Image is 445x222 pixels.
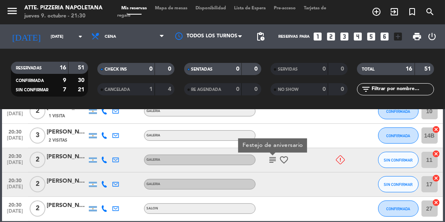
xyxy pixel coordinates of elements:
[254,86,259,92] strong: 0
[407,7,417,17] i: turned_in_not
[78,87,86,93] strong: 21
[149,86,153,92] strong: 1
[146,134,160,137] span: GALERIA
[5,209,25,218] span: [DATE]
[5,127,25,136] span: 20:30
[361,84,371,94] i: filter_list
[432,125,441,134] i: cancel
[326,31,336,42] i: looks_two
[168,66,173,72] strong: 0
[146,207,158,210] span: SALON
[372,7,381,17] i: add_circle_outline
[146,110,160,113] span: GALERIA
[362,67,374,71] span: TOTAL
[393,31,403,42] i: add_box
[371,85,434,94] input: Filtrar por nombre...
[322,86,326,92] strong: 0
[386,134,410,138] span: CONFIRMADA
[63,78,66,83] strong: 9
[30,127,45,144] span: 3
[60,65,66,71] strong: 16
[5,136,25,145] span: [DATE]
[47,127,87,137] div: [PERSON_NAME]
[63,87,66,93] strong: 7
[278,88,299,92] span: NO SHOW
[30,200,45,217] span: 2
[425,7,435,17] i: search
[379,31,390,42] i: looks_6
[424,66,432,72] strong: 51
[339,31,350,42] i: looks_3
[5,111,25,121] span: [DATE]
[105,88,130,92] span: CANCELADA
[384,182,413,187] span: SIN CONFIRMAR
[6,5,18,17] i: menu
[24,12,103,20] div: jueves 9. octubre - 21:30
[378,103,419,119] button: CONFIRMADA
[16,88,48,92] span: SIN CONFIRMAR
[378,127,419,144] button: CONFIRMADA
[151,6,191,11] span: Mapa de mesas
[105,34,116,39] span: Cena
[5,151,25,160] span: 20:30
[5,200,25,209] span: 20:30
[5,175,25,185] span: 20:30
[236,86,239,92] strong: 0
[146,158,160,162] span: GALERIA
[425,24,439,49] div: LOG OUT
[384,158,413,162] span: SIN CONFIRMAR
[406,66,413,72] strong: 16
[341,66,346,72] strong: 0
[254,66,259,72] strong: 0
[278,34,310,39] span: Reservas para
[117,6,151,11] span: Mis reservas
[105,67,127,71] span: CHECK INS
[6,28,47,45] i: [DATE]
[49,137,67,144] span: 2 Visitas
[378,152,419,168] button: SIN CONFIRMAR
[47,201,87,210] div: [PERSON_NAME]
[243,141,303,150] div: Festejo de aniversario
[5,184,25,194] span: [DATE]
[75,32,85,41] i: arrow_drop_down
[270,6,300,11] span: Pre-acceso
[312,31,323,42] i: looks_one
[230,6,270,11] span: Lista de Espera
[6,5,18,20] button: menu
[49,113,65,119] span: 1 Visita
[78,78,86,83] strong: 30
[268,155,277,165] i: subject
[146,183,160,186] span: GALERIA
[30,152,45,168] span: 2
[378,176,419,192] button: SIN CONFIRMAR
[191,88,221,92] span: RE AGENDADA
[30,103,45,119] span: 2
[78,65,86,71] strong: 51
[279,155,289,165] i: favorite_border
[386,109,410,114] span: CONFIRMADA
[149,66,153,72] strong: 0
[168,86,173,92] strong: 4
[47,177,87,186] div: [PERSON_NAME]
[24,4,103,12] div: Atte. Pizzeria Napoletana
[386,207,410,211] span: CONFIRMADA
[5,160,25,169] span: [DATE]
[16,66,42,70] span: RESERVADAS
[278,67,298,71] span: SERVIDAS
[30,176,45,192] span: 2
[341,86,346,92] strong: 0
[256,32,265,41] span: pending_actions
[432,150,441,158] i: cancel
[432,174,441,182] i: cancel
[322,66,326,72] strong: 0
[191,67,213,71] span: SENTADAS
[353,31,363,42] i: looks_4
[47,152,87,162] div: [PERSON_NAME]
[432,198,441,207] i: cancel
[191,6,230,11] span: Disponibilidad
[236,66,239,72] strong: 0
[378,200,419,217] button: CONFIRMADA
[366,31,376,42] i: looks_5
[427,32,437,41] i: power_settings_new
[16,79,44,83] span: CONFIRMADA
